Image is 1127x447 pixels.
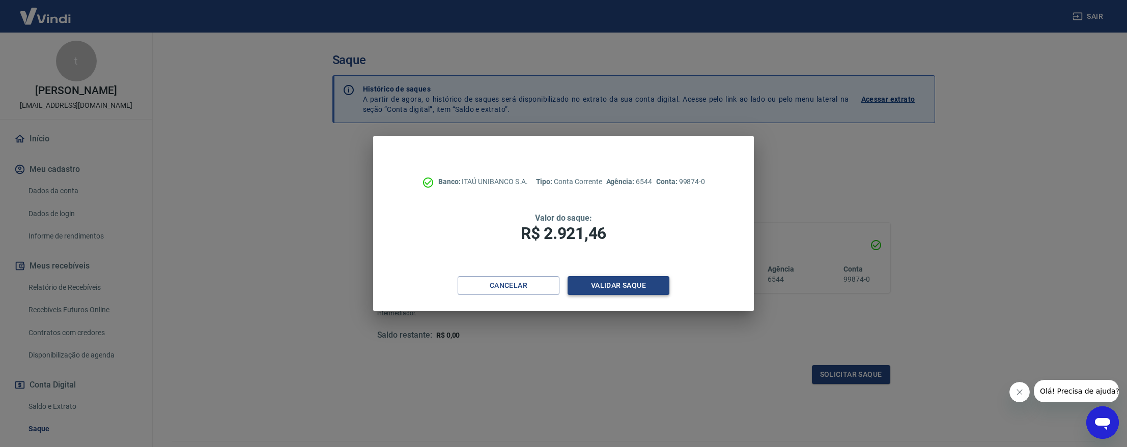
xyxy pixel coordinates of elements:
p: 99874-0 [656,176,705,187]
span: Banco: [438,177,462,186]
button: Cancelar [458,276,559,295]
span: R$ 2.921,46 [521,224,606,243]
span: Tipo: [536,177,554,186]
button: Validar saque [568,276,669,295]
p: 6544 [606,176,652,187]
span: Olá! Precisa de ajuda? [6,7,86,15]
span: Conta: [656,177,679,186]
iframe: Mensagem da empresa [1034,380,1119,402]
iframe: Botão para abrir a janela de mensagens [1086,406,1119,439]
span: Valor do saque: [535,213,592,223]
span: Agência: [606,177,636,186]
iframe: Fechar mensagem [1009,382,1030,402]
p: Conta Corrente [536,176,602,187]
p: ITAÚ UNIBANCO S.A. [438,176,528,187]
